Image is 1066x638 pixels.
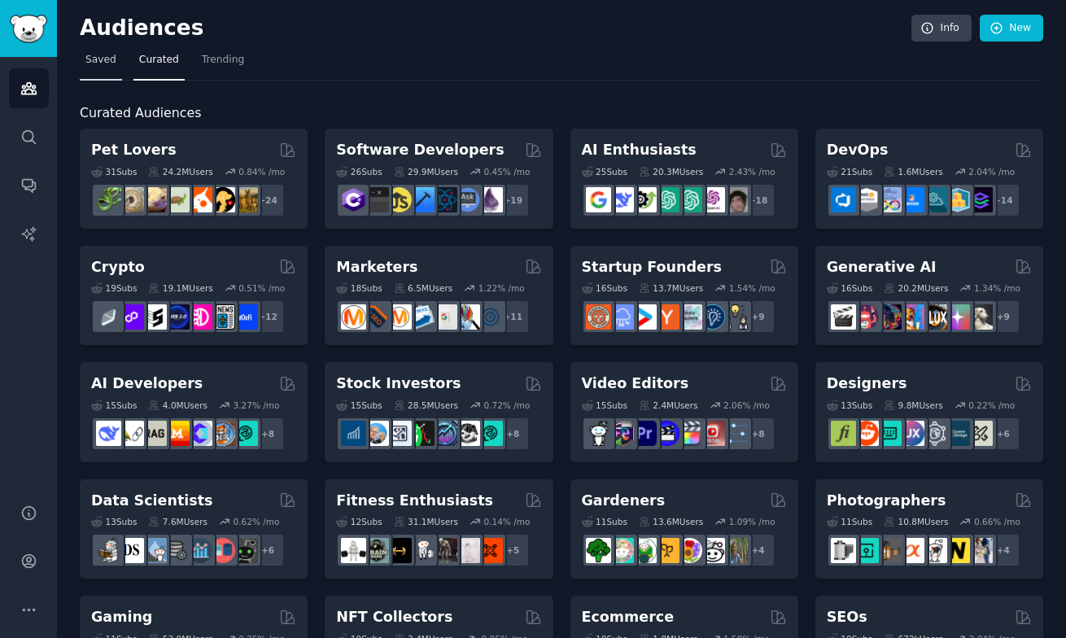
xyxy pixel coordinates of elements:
[387,187,412,212] img: learnjavascript
[394,516,458,527] div: 31.1M Users
[884,400,943,411] div: 9.8M Users
[582,282,627,294] div: 16 Sub s
[251,183,285,217] div: + 24
[455,421,480,446] img: swingtrading
[582,257,722,277] h2: Startup Founders
[827,491,946,511] h2: Photographers
[96,187,121,212] img: herpetology
[700,421,725,446] img: Youtubevideo
[723,421,748,446] img: postproduction
[729,282,775,294] div: 1.54 % /mo
[478,304,503,330] img: OnlineMarketing
[336,516,382,527] div: 12 Sub s
[876,304,902,330] img: deepdream
[631,187,657,212] img: AItoolsCatalog
[922,187,947,212] img: platformengineering
[394,166,458,177] div: 29.9M Users
[96,421,121,446] img: DeepSeek
[409,304,435,330] img: Emailmarketing
[586,304,611,330] img: EntrepreneurRideAlong
[677,304,702,330] img: indiehackers
[827,257,937,277] h2: Generative AI
[148,282,212,294] div: 19.1M Users
[700,538,725,563] img: UrbanGardening
[91,400,137,411] div: 15 Sub s
[234,516,280,527] div: 0.62 % /mo
[876,421,902,446] img: UI_Design
[148,166,212,177] div: 24.2M Users
[723,538,748,563] img: GardenersWorld
[700,304,725,330] img: Entrepreneurship
[394,282,453,294] div: 6.5M Users
[455,187,480,212] img: AskComputerScience
[609,187,634,212] img: DeepSeek
[91,607,152,627] h2: Gaming
[677,187,702,212] img: chatgpt_prompts_
[142,304,167,330] img: ethstaker
[119,304,144,330] img: 0xPolygon
[831,538,856,563] img: analog
[336,400,382,411] div: 15 Sub s
[336,257,417,277] h2: Marketers
[91,140,177,160] h2: Pet Lovers
[210,187,235,212] img: PetAdvice
[202,53,244,68] span: Trending
[582,607,675,627] h2: Ecommerce
[455,538,480,563] img: physicaltherapy
[974,516,1020,527] div: 0.66 % /mo
[986,183,1020,217] div: + 14
[884,166,943,177] div: 1.6M Users
[741,417,775,451] div: + 8
[654,187,679,212] img: chatgpt_promptDesign
[142,187,167,212] img: leopardgeckos
[986,417,1020,451] div: + 6
[639,400,698,411] div: 2.4M Users
[164,304,190,330] img: web3
[654,538,679,563] img: GardeningUK
[741,533,775,567] div: + 4
[133,47,185,81] a: Curated
[336,607,452,627] h2: NFT Collectors
[394,400,458,411] div: 28.5M Users
[831,187,856,212] img: azuredevops
[899,421,924,446] img: UXDesign
[187,304,212,330] img: defiblockchain
[251,533,285,567] div: + 6
[974,282,1020,294] div: 1.34 % /mo
[80,15,911,42] h2: Audiences
[336,166,382,177] div: 26 Sub s
[945,538,970,563] img: Nikon
[233,538,258,563] img: data
[234,400,280,411] div: 3.27 % /mo
[654,304,679,330] img: ycombinator
[831,421,856,446] img: typography
[631,421,657,446] img: premiere
[483,400,530,411] div: 0.72 % /mo
[432,304,457,330] img: googleads
[91,166,137,177] div: 31 Sub s
[85,53,116,68] span: Saved
[387,421,412,446] img: Forex
[409,187,435,212] img: iOSProgramming
[496,533,530,567] div: + 5
[336,282,382,294] div: 18 Sub s
[639,282,703,294] div: 13.7M Users
[148,516,208,527] div: 7.6M Users
[631,304,657,330] img: startup
[341,187,366,212] img: csharp
[187,421,212,446] img: OpenSourceAI
[496,417,530,451] div: + 8
[251,417,285,451] div: + 8
[899,538,924,563] img: SonyAlpha
[899,187,924,212] img: DevOpsLinks
[968,187,993,212] img: PlatformEngineers
[336,374,461,394] h2: Stock Investors
[496,299,530,334] div: + 11
[922,421,947,446] img: userexperience
[142,421,167,446] img: Rag
[196,47,250,81] a: Trending
[210,421,235,446] img: llmops
[187,187,212,212] img: cockatiel
[631,538,657,563] img: SavageGarden
[723,304,748,330] img: growmybusiness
